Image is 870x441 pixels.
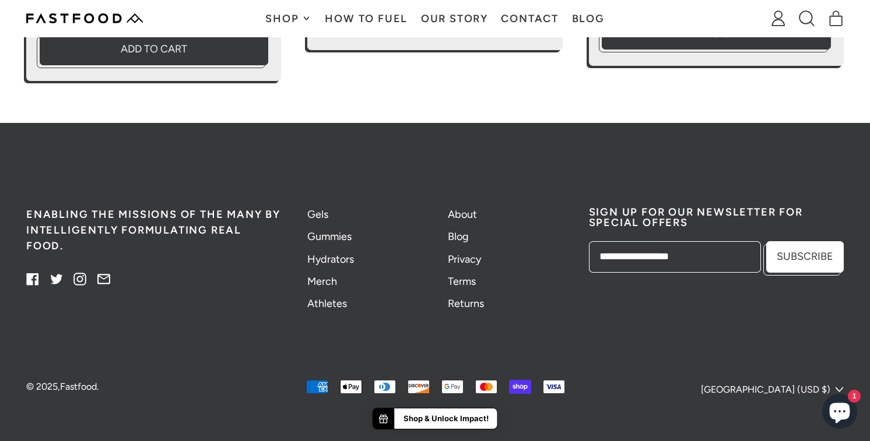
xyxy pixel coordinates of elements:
[40,34,268,65] button: Add to Cart
[448,230,469,243] a: Blog
[307,208,328,221] a: Gels
[766,241,844,273] button: Subscribe
[448,297,484,310] a: Returns
[265,13,301,24] span: Shop
[307,230,352,243] a: Gummies
[307,275,337,288] a: Merch
[26,13,143,23] img: Fastfood
[307,253,354,266] a: Hydrators
[26,207,281,254] h5: Enabling the missions of the many by intelligently formulating real food.
[60,381,97,392] a: Fastfood
[448,253,481,266] a: Privacy
[448,275,476,288] a: Terms
[589,207,844,228] h2: Sign up for our newsletter for special offers
[701,380,844,399] button: [GEOGRAPHIC_DATA] (USD $)
[819,394,861,432] inbox-online-store-chat: Shopify online store chat
[307,297,347,310] a: Athletes
[602,18,830,50] button: Add to Cart
[26,380,299,394] p: © 2025, .
[448,208,477,221] a: About
[701,383,830,397] span: [GEOGRAPHIC_DATA] (USD $)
